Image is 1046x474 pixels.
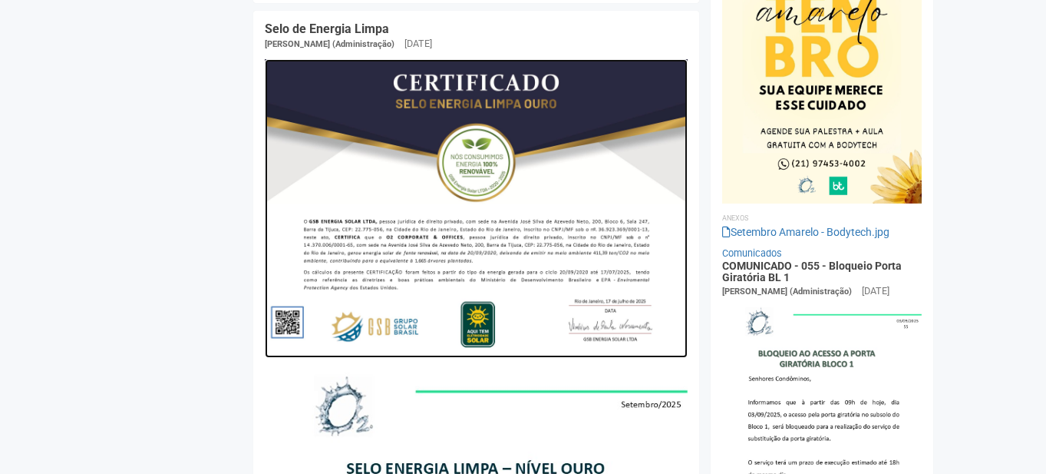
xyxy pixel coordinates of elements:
[722,211,922,225] li: Anexos
[862,284,889,298] div: [DATE]
[404,37,432,51] div: [DATE]
[265,22,389,36] a: Selo de Energia Limpa
[722,260,902,283] a: COMUNICADO - 055 - Bloqueio Porta Giratória BL 1
[722,247,782,259] a: Comunicados
[265,59,688,359] img: COMUNICADO%20-%20054%20-%20Selo%20de%20Energia%20Limpa%20-%20P%C3%A1g.%202.jpg
[722,226,889,238] a: Setembro Amarelo - Bodytech.jpg
[722,287,852,297] span: [PERSON_NAME] (Administração)
[265,39,394,49] span: [PERSON_NAME] (Administração)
